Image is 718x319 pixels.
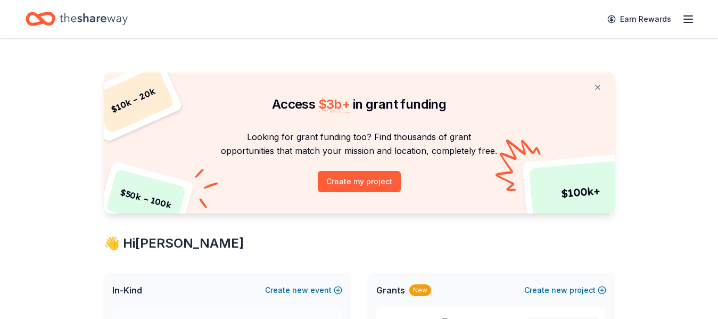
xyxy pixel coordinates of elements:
button: Create my project [318,171,401,192]
span: Access in grant funding [272,96,446,112]
p: Looking for grant funding too? Find thousands of grant opportunities that match your mission and ... [117,130,602,158]
div: New [409,284,431,296]
span: new [551,284,567,297]
a: Earn Rewards [601,10,678,29]
span: In-Kind [112,284,142,297]
div: 👋 Hi [PERSON_NAME] [104,235,615,252]
span: Grants [376,284,405,297]
a: Home [26,6,128,31]
button: Createnewproject [524,284,606,297]
button: Createnewevent [265,284,342,297]
div: $ 10k – 20k [92,66,175,134]
span: $ 3b + [318,96,350,112]
span: new [292,284,308,297]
